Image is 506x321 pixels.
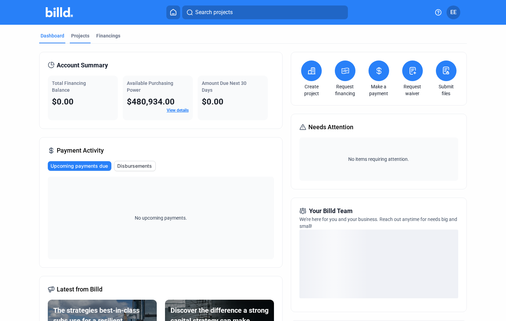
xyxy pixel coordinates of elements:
div: Financings [96,32,120,39]
span: Latest from Billd [57,285,102,294]
div: loading [299,230,458,298]
a: Create project [299,83,323,97]
span: Search projects [195,8,233,16]
span: $0.00 [202,97,223,107]
span: EE [450,8,456,16]
button: Search projects [182,5,348,19]
a: Request financing [333,83,357,97]
span: No items requiring attention. [302,156,455,163]
span: Your Billd Team [309,206,353,216]
span: Needs Attention [308,122,353,132]
button: Disbursements [114,161,156,171]
button: Upcoming payments due [48,161,111,171]
div: Dashboard [41,32,64,39]
span: Account Summary [57,60,108,70]
span: Payment Activity [57,146,104,155]
a: Make a payment [367,83,391,97]
button: EE [447,5,460,19]
span: We're here for you and your business. Reach out anytime for needs big and small! [299,217,457,229]
span: Upcoming payments due [51,163,108,169]
span: Amount Due Next 30 Days [202,80,246,93]
div: Projects [71,32,89,39]
a: View details [167,108,189,113]
span: $480,934.00 [127,97,175,107]
a: Submit files [434,83,458,97]
span: Total Financing Balance [52,80,86,93]
a: Request waiver [400,83,425,97]
img: Billd Company Logo [46,7,73,17]
span: No upcoming payments. [130,214,191,221]
span: $0.00 [52,97,74,107]
span: Available Purchasing Power [127,80,173,93]
span: Disbursements [117,163,152,169]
